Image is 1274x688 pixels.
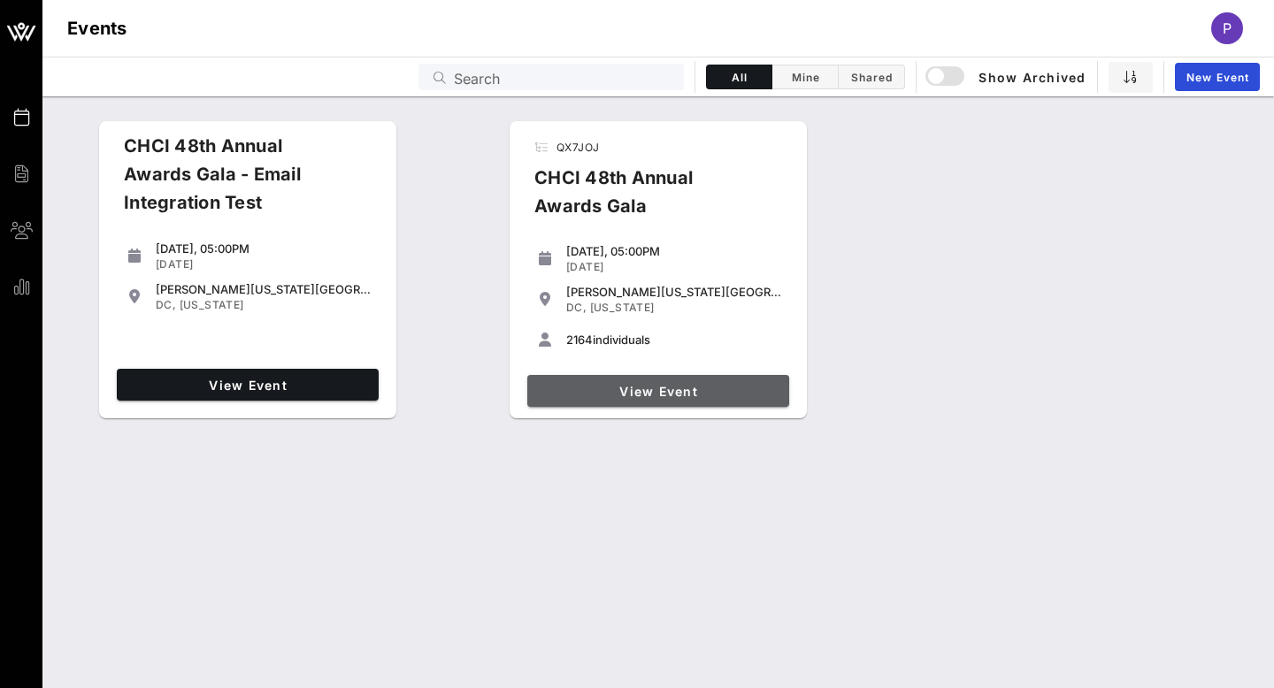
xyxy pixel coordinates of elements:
span: [US_STATE] [180,298,244,311]
h1: Events [67,14,127,42]
button: All [706,65,772,89]
a: View Event [527,375,789,407]
span: Show Archived [928,66,1086,88]
span: 2164 [566,333,593,347]
div: [DATE] [156,257,372,271]
div: [DATE] [566,260,782,274]
a: View Event [117,369,379,401]
span: [US_STATE] [590,301,655,314]
span: All [718,71,761,84]
span: DC, [156,298,176,311]
span: View Event [124,378,372,393]
span: QX7JOJ [556,141,599,154]
div: individuals [566,333,782,347]
div: CHCI 48th Annual Awards Gala [520,164,770,234]
div: [DATE], 05:00PM [566,244,782,258]
div: [PERSON_NAME][US_STATE][GEOGRAPHIC_DATA] [156,282,372,296]
span: Mine [783,71,827,84]
span: Shared [849,71,894,84]
div: CHCI 48th Annual Awards Gala - Email Integration Test [110,132,368,231]
span: DC, [566,301,587,314]
span: New Event [1186,71,1249,84]
span: View Event [534,384,782,399]
button: Show Archived [927,61,1086,93]
span: P [1223,19,1232,37]
a: New Event [1175,63,1260,91]
div: [DATE], 05:00PM [156,241,372,256]
button: Shared [839,65,905,89]
div: [PERSON_NAME][US_STATE][GEOGRAPHIC_DATA] [566,285,782,299]
div: P [1211,12,1243,44]
button: Mine [772,65,839,89]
